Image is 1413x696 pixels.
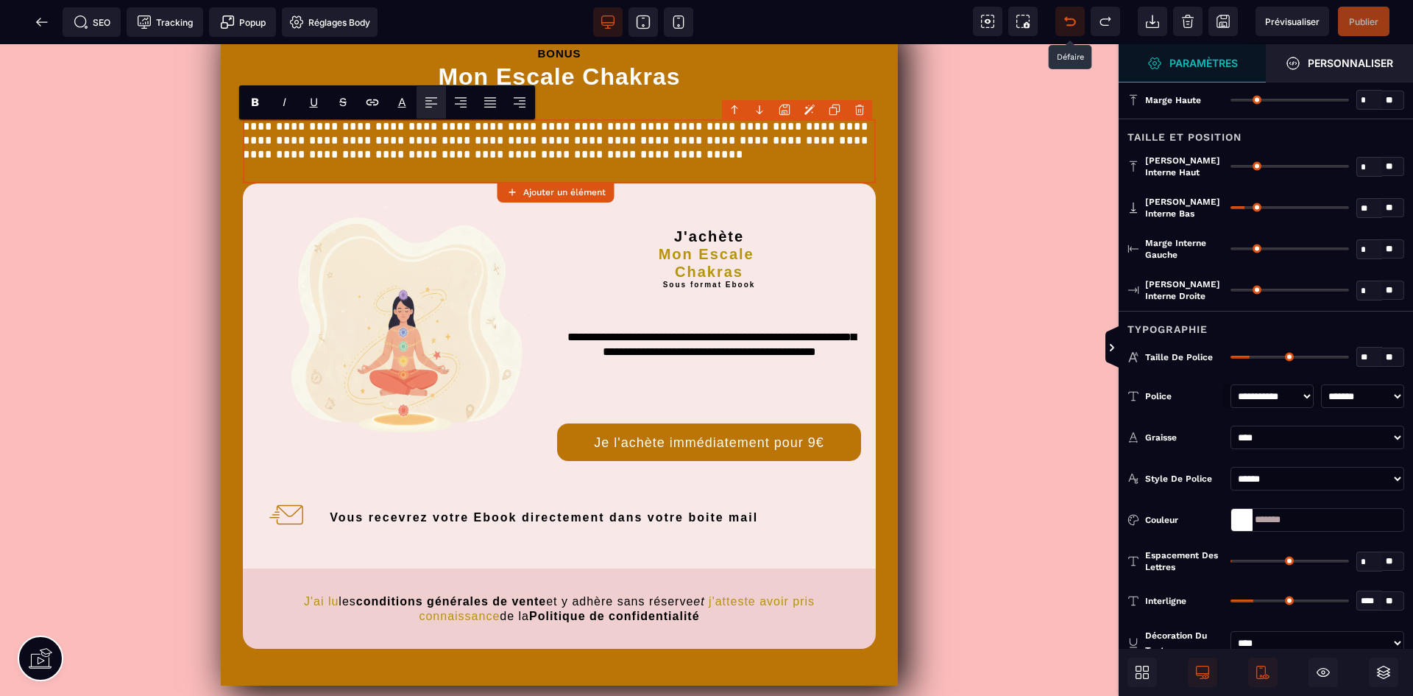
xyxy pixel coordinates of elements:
span: [PERSON_NAME] interne droite [1145,278,1223,302]
span: Créer une alerte modale [209,7,276,37]
span: Tracking [137,15,193,29]
span: Ouvrir le gestionnaire de styles [1266,44,1413,82]
span: Align Right [505,86,534,119]
span: Défaire [1055,7,1085,36]
div: Vous recevrez votre Ebook directement dans votre boite mail [330,465,865,480]
h1: Mon Escale Chakras [243,16,876,74]
span: Aperçu [1256,7,1329,36]
span: Masquer le bloc [1308,658,1338,687]
span: Métadata SEO [63,7,121,37]
span: Afficher le mobile [1248,658,1278,687]
strong: Personnaliser [1308,57,1393,68]
span: Enregistrer le contenu [1338,7,1389,36]
button: Ajouter un élément [497,182,615,203]
span: Align Center [446,86,475,119]
i: I [283,95,286,109]
span: Lien [358,86,387,119]
img: e8aae7a00ec3fbfc04a3b095994582f7_Generated_Image_c2jspac2jspac2js.png [269,150,535,418]
span: Interligne [1145,595,1186,607]
span: Ouvrir les calques [1369,658,1398,687]
label: Font color [398,95,406,109]
span: Align Left [417,86,446,119]
span: Voir bureau [593,7,623,37]
div: Style de police [1145,471,1223,486]
span: Rétablir [1091,7,1120,36]
span: Taille de police [1145,351,1213,363]
span: Espacement des lettres [1145,549,1223,573]
span: Voir tablette [628,7,658,37]
span: [PERSON_NAME] interne haut [1145,155,1223,178]
span: Réglages Body [289,15,370,29]
span: Strike-through [328,86,358,119]
span: Ouvrir les blocs [1127,658,1157,687]
strong: Ajouter un élément [523,187,606,197]
span: [PERSON_NAME] interne bas [1145,196,1223,219]
span: Underline [299,86,328,119]
b: Politique de confidentialité [529,566,700,578]
span: Nettoyage [1173,7,1203,36]
span: Italic [269,86,299,119]
span: Code de suivi [127,7,203,37]
span: SEO [74,15,110,29]
span: Marge interne gauche [1145,237,1223,261]
span: Capture d'écran [1008,7,1038,36]
b: B [251,95,259,109]
span: Align Justify [475,86,505,119]
span: Publier [1349,16,1378,27]
i: et [693,551,704,563]
text: les et y adhère sans réserve de la [265,546,854,582]
div: Couleur [1145,513,1223,527]
p: A [398,95,406,109]
span: Voir les composants [973,7,1002,36]
strong: Paramètres [1169,57,1238,68]
h2: J'achète [557,150,861,201]
div: Typographie [1119,311,1413,338]
img: 2ad356435267d6424ff9d7e891453a0c_lettre_small.png [268,452,305,489]
span: Bold [240,86,269,119]
span: Marge haute [1145,94,1201,106]
span: Afficher les vues [1119,326,1133,370]
span: Favicon [282,7,378,37]
span: Popup [220,15,266,29]
u: U [310,95,318,109]
span: Importer [1138,7,1167,36]
span: Enregistrer [1208,7,1238,36]
span: Afficher le desktop [1188,658,1217,687]
span: Ouvrir le gestionnaire de styles [1119,44,1266,82]
div: Graisse [1145,430,1223,445]
span: Voir mobile [664,7,693,37]
span: Retour [27,7,57,37]
div: Police [1145,389,1223,404]
s: S [339,95,347,109]
div: Taille et position [1119,119,1413,146]
b: conditions générales de vente [356,551,546,563]
span: Prévisualiser [1265,16,1320,27]
button: Je l'achète immédiatement pour 9€ [557,379,861,417]
h2: Sous format Ebook [557,236,861,245]
div: Décoration du texte [1145,628,1223,658]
